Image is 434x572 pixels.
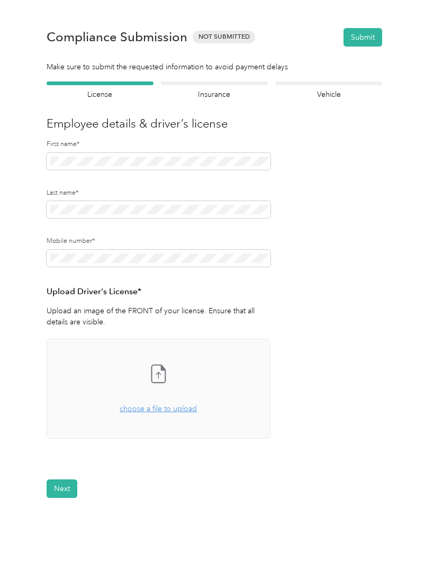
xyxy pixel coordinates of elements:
h3: Upload Driver's License* [47,285,270,298]
button: Next [47,479,77,498]
label: First name* [47,140,270,149]
h4: License [47,89,153,100]
label: Mobile number* [47,237,270,246]
p: Upload an image of the FRONT of your license. Ensure that all details are visible. [47,305,270,328]
span: choose a file to upload [47,339,270,438]
span: Not Submitted [193,31,255,43]
button: Submit [343,28,382,47]
h4: Insurance [161,89,268,100]
h3: Employee details & driver’s license [47,115,382,132]
div: Make sure to submit the requested information to avoid payment delays [47,61,382,72]
h1: Compliance Submission [47,30,187,44]
h4: Vehicle [275,89,382,100]
iframe: Everlance-gr Chat Button Frame [375,513,434,572]
label: Last name* [47,188,270,198]
span: choose a file to upload [120,404,197,413]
